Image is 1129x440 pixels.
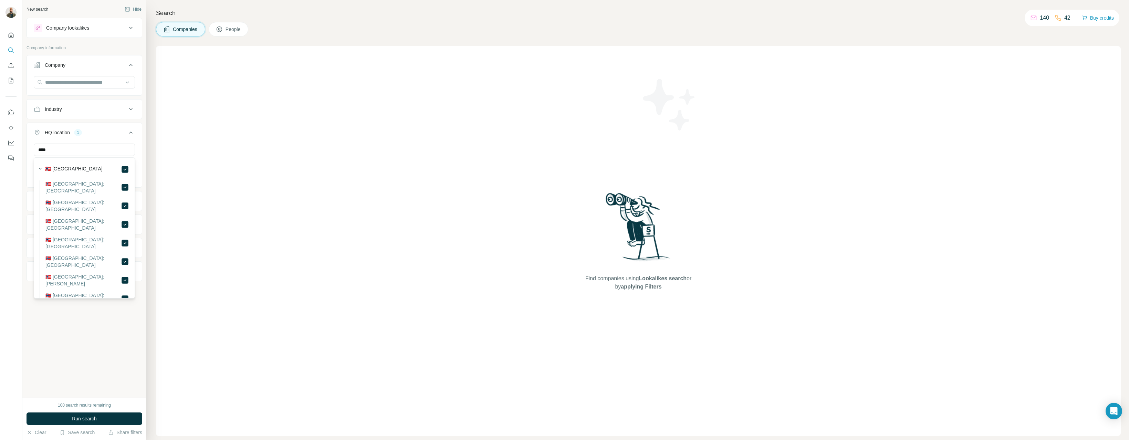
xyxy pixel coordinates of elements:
[1064,14,1070,22] p: 42
[72,415,97,422] span: Run search
[45,199,121,213] label: 🇳🇴 [GEOGRAPHIC_DATA]: [GEOGRAPHIC_DATA]
[58,402,111,408] div: 100 search results remaining
[45,236,121,250] label: 🇳🇴 [GEOGRAPHIC_DATA]: [GEOGRAPHIC_DATA]
[639,275,687,281] span: Lookalikes search
[45,180,121,194] label: 🇳🇴 [GEOGRAPHIC_DATA]: [GEOGRAPHIC_DATA]
[27,124,142,144] button: HQ location1
[6,7,17,18] img: Avatar
[108,429,142,436] button: Share filters
[45,129,70,136] div: HQ location
[6,152,17,164] button: Feedback
[45,218,121,231] label: 🇳🇴 [GEOGRAPHIC_DATA]: [GEOGRAPHIC_DATA]
[173,26,198,33] span: Companies
[6,106,17,119] button: Use Surfe on LinkedIn
[27,263,142,280] button: Keywords
[45,255,121,269] label: 🇳🇴 [GEOGRAPHIC_DATA]: [GEOGRAPHIC_DATA]
[6,122,17,134] button: Use Surfe API
[156,8,1121,18] h4: Search
[46,24,89,31] div: Company lookalikes
[27,6,48,12] div: New search
[27,429,46,436] button: Clear
[226,26,241,33] span: People
[45,165,103,174] label: 🇳🇴 [GEOGRAPHIC_DATA]
[621,284,661,290] span: applying Filters
[27,45,142,51] p: Company information
[1082,13,1114,23] button: Buy credits
[27,216,142,233] button: Employees (size)
[74,129,82,136] div: 1
[6,29,17,41] button: Quick start
[27,240,142,256] button: Technologies
[27,101,142,117] button: Industry
[60,429,95,436] button: Save search
[27,20,142,36] button: Company lookalikes
[6,59,17,72] button: Enrich CSV
[45,62,65,69] div: Company
[120,4,146,14] button: Hide
[1040,14,1049,22] p: 140
[638,74,700,136] img: Surfe Illustration - Stars
[603,191,674,268] img: Surfe Illustration - Woman searching with binoculars
[1106,403,1122,419] div: Open Intercom Messenger
[583,274,693,291] span: Find companies using or by
[45,106,62,113] div: Industry
[27,57,142,76] button: Company
[6,74,17,87] button: My lists
[27,412,142,425] button: Run search
[6,137,17,149] button: Dashboard
[27,193,142,209] button: Annual revenue ($)
[45,292,121,306] label: 🇳🇴 [GEOGRAPHIC_DATA]: [GEOGRAPHIC_DATA]
[6,44,17,56] button: Search
[45,273,121,287] label: 🇳🇴 [GEOGRAPHIC_DATA]: [PERSON_NAME]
